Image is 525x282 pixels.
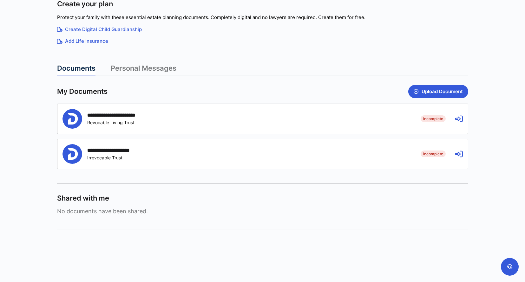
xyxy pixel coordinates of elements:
span: My Documents [57,87,108,96]
p: Protect your family with these essential estate planning documents. Completely digital and no law... [57,14,468,21]
img: Person [62,144,82,164]
span: Incomplete [421,151,446,157]
button: Upload Document [408,85,468,98]
div: Irrevocable Trust [87,155,141,160]
a: Add Life Insurance [57,38,468,45]
a: Documents [57,64,95,75]
a: Personal Messages [111,64,176,75]
div: Revocable Living Trust [87,120,151,125]
span: No documents have been shared. [57,208,468,215]
span: Shared with me [57,194,109,203]
img: Person [62,109,82,129]
span: Incomplete [421,115,446,122]
a: Create Digital Child Guardianship [57,26,468,33]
